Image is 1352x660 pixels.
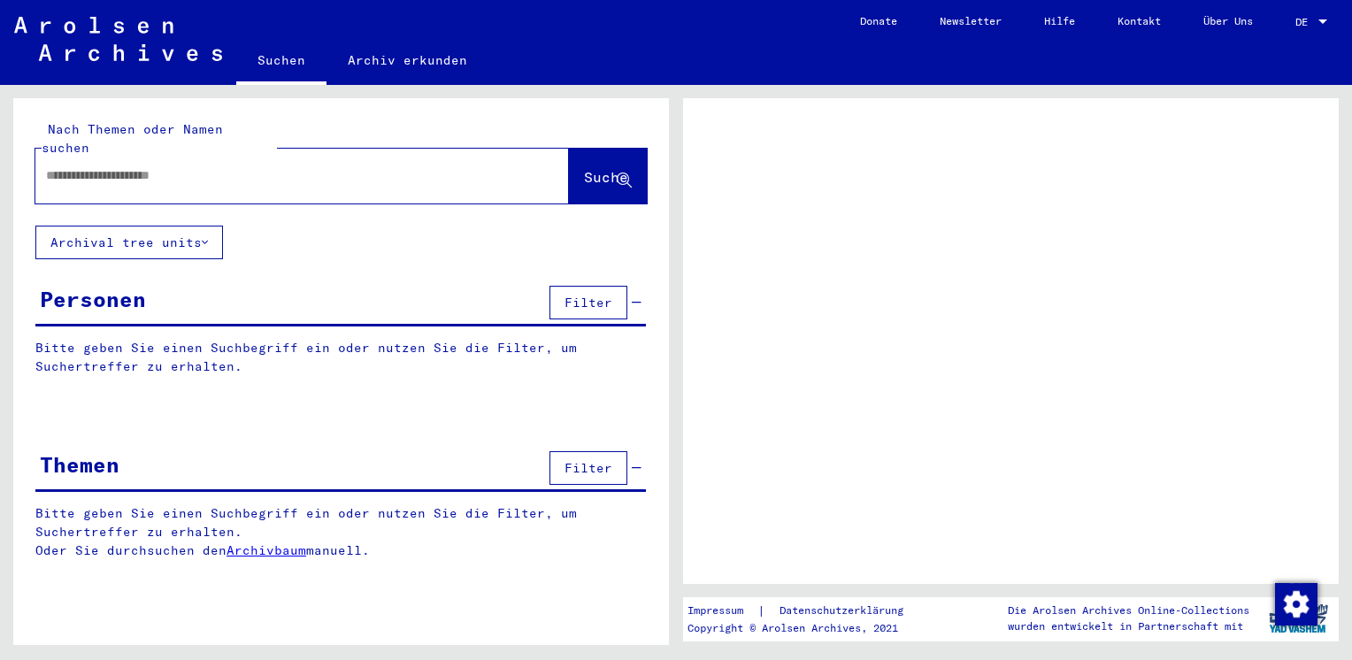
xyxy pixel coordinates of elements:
[14,17,222,61] img: Arolsen_neg.svg
[688,620,925,636] p: Copyright © Arolsen Archives, 2021
[35,226,223,259] button: Archival tree units
[1274,582,1317,625] div: Zustimmung ändern
[1275,583,1317,625] img: Zustimmung ändern
[569,149,647,203] button: Suche
[42,121,223,156] mat-label: Nach Themen oder Namen suchen
[688,602,925,620] div: |
[236,39,326,85] a: Suchen
[1265,596,1332,641] img: yv_logo.png
[35,339,646,376] p: Bitte geben Sie einen Suchbegriff ein oder nutzen Sie die Filter, um Suchertreffer zu erhalten.
[549,451,627,485] button: Filter
[584,168,628,186] span: Suche
[326,39,488,81] a: Archiv erkunden
[1008,602,1249,618] p: Die Arolsen Archives Online-Collections
[1008,618,1249,634] p: wurden entwickelt in Partnerschaft mit
[565,295,612,311] span: Filter
[565,460,612,476] span: Filter
[227,542,306,558] a: Archivbaum
[688,602,757,620] a: Impressum
[1295,16,1315,28] span: DE
[35,504,647,560] p: Bitte geben Sie einen Suchbegriff ein oder nutzen Sie die Filter, um Suchertreffer zu erhalten. O...
[765,602,925,620] a: Datenschutzerklärung
[40,449,119,480] div: Themen
[40,283,146,315] div: Personen
[549,286,627,319] button: Filter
